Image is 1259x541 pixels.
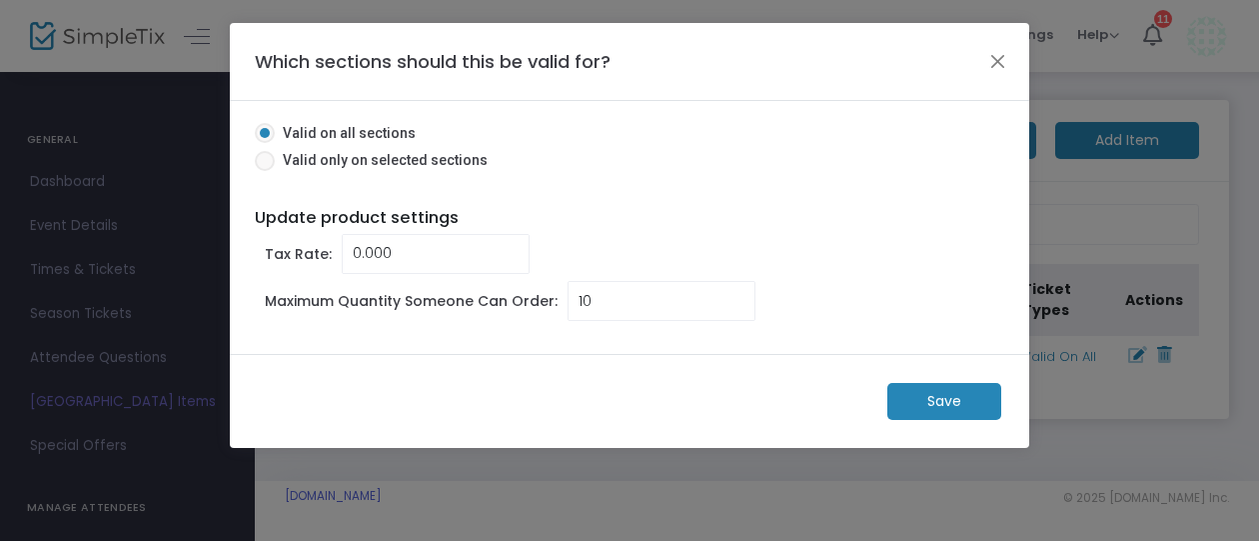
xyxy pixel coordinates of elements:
[255,234,342,275] label: Tax Rate:
[887,383,1001,420] m-button: Save
[255,281,568,322] label: Maximum Quantity Someone Can Order:
[343,235,529,273] input: Tax Rate
[275,150,488,171] span: Valid only on selected sections
[985,48,1011,74] button: Close
[275,123,416,144] span: Valid on all sections
[255,208,1004,228] h5: Update product settings
[255,48,611,75] h4: Which sections should this be valid for?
